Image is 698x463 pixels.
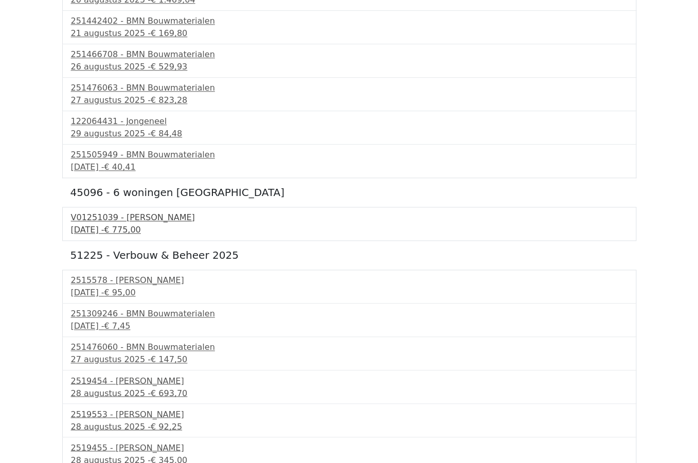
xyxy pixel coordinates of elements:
a: V01251039 - [PERSON_NAME][DATE] -€ 775,00 [71,211,628,236]
div: 2515578 - [PERSON_NAME] [71,274,628,287]
a: 251466708 - BMN Bouwmaterialen26 augustus 2025 -€ 529,93 [71,48,628,73]
span: € 693,70 [151,388,187,398]
div: 251476063 - BMN Bouwmaterialen [71,82,628,94]
span: € 823,28 [151,95,187,105]
div: 251476060 - BMN Bouwmaterialen [71,341,628,353]
div: 122064431 - Jongeneel [71,115,628,128]
span: € 92,25 [151,421,182,431]
span: € 95,00 [104,288,135,297]
span: € 775,00 [104,225,140,235]
div: [DATE] - [71,161,628,173]
div: 28 augustus 2025 - [71,420,628,433]
a: 251309246 - BMN Bouwmaterialen[DATE] -€ 7,45 [71,308,628,332]
div: [DATE] - [71,224,628,236]
div: 2519553 - [PERSON_NAME] [71,408,628,420]
div: 29 augustus 2025 - [71,128,628,140]
h5: 51225 - Verbouw & Beheer 2025 [70,249,628,261]
div: [DATE] - [71,287,628,299]
div: [DATE] - [71,320,628,332]
div: 27 augustus 2025 - [71,94,628,106]
div: 2519454 - [PERSON_NAME] [71,375,628,387]
span: € 169,80 [151,28,187,38]
a: 2519454 - [PERSON_NAME]28 augustus 2025 -€ 693,70 [71,375,628,399]
a: 2515578 - [PERSON_NAME][DATE] -€ 95,00 [71,274,628,299]
span: € 84,48 [151,129,182,138]
span: € 7,45 [104,321,130,331]
a: 251476063 - BMN Bouwmaterialen27 augustus 2025 -€ 823,28 [71,82,628,106]
div: 251505949 - BMN Bouwmaterialen [71,149,628,161]
span: € 40,41 [104,162,135,172]
div: 251442402 - BMN Bouwmaterialen [71,15,628,27]
div: V01251039 - [PERSON_NAME] [71,211,628,224]
div: 26 augustus 2025 - [71,61,628,73]
span: € 529,93 [151,62,187,72]
a: 251505949 - BMN Bouwmaterialen[DATE] -€ 40,41 [71,149,628,173]
div: 27 augustus 2025 - [71,353,628,366]
h5: 45096 - 6 woningen [GEOGRAPHIC_DATA] [70,186,628,199]
a: 2519553 - [PERSON_NAME]28 augustus 2025 -€ 92,25 [71,408,628,433]
a: 122064431 - Jongeneel29 augustus 2025 -€ 84,48 [71,115,628,140]
div: 21 augustus 2025 - [71,27,628,40]
div: 2519455 - [PERSON_NAME] [71,441,628,454]
div: 28 augustus 2025 - [71,387,628,399]
div: 251466708 - BMN Bouwmaterialen [71,48,628,61]
span: € 147,50 [151,354,187,364]
a: 251476060 - BMN Bouwmaterialen27 augustus 2025 -€ 147,50 [71,341,628,366]
a: 251442402 - BMN Bouwmaterialen21 augustus 2025 -€ 169,80 [71,15,628,40]
div: 251309246 - BMN Bouwmaterialen [71,308,628,320]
